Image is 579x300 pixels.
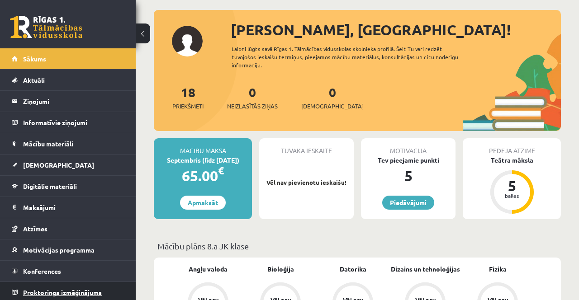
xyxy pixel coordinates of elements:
[361,155,456,165] div: Tev pieejamie punkti
[12,48,124,69] a: Sākums
[23,267,61,275] span: Konferences
[154,155,252,165] div: Septembris (līdz [DATE])
[382,196,434,210] a: Piedāvājumi
[23,225,47,233] span: Atzīmes
[172,102,204,111] span: Priekšmeti
[259,138,354,155] div: Tuvākā ieskaite
[463,155,561,215] a: Teātra māksla 5 balles
[301,102,364,111] span: [DEMOGRAPHIC_DATA]
[23,76,45,84] span: Aktuāli
[23,55,46,63] span: Sākums
[12,197,124,218] a: Maksājumi
[154,138,252,155] div: Mācību maksa
[361,165,456,187] div: 5
[463,138,561,155] div: Pēdējā atzīme
[23,182,77,190] span: Digitālie materiāli
[23,246,95,254] span: Motivācijas programma
[23,91,124,112] legend: Ziņojumi
[23,288,102,296] span: Proktoringa izmēģinājums
[264,178,349,187] p: Vēl nav pievienotu ieskaišu!
[12,155,124,175] a: [DEMOGRAPHIC_DATA]
[463,155,561,165] div: Teātra māksla
[340,264,366,274] a: Datorika
[157,240,557,252] p: Mācību plāns 8.a JK klase
[23,197,124,218] legend: Maksājumi
[12,70,124,90] a: Aktuāli
[227,102,278,111] span: Neizlasītās ziņas
[12,112,124,133] a: Informatīvie ziņojumi
[172,84,204,111] a: 18Priekšmeti
[12,239,124,260] a: Motivācijas programma
[154,165,252,187] div: 65.00
[23,140,73,148] span: Mācību materiāli
[23,112,124,133] legend: Informatīvie ziņojumi
[391,264,460,274] a: Dizains un tehnoloģijas
[180,196,226,210] a: Apmaksāt
[227,84,278,111] a: 0Neizlasītās ziņas
[498,178,526,193] div: 5
[12,91,124,112] a: Ziņojumi
[361,138,456,155] div: Motivācija
[301,84,364,111] a: 0[DEMOGRAPHIC_DATA]
[12,218,124,239] a: Atzīmes
[267,264,294,274] a: Bioloģija
[231,19,561,41] div: [PERSON_NAME], [GEOGRAPHIC_DATA]!
[189,264,228,274] a: Angļu valoda
[489,264,507,274] a: Fizika
[12,133,124,154] a: Mācību materiāli
[10,16,82,38] a: Rīgas 1. Tālmācības vidusskola
[218,164,224,177] span: €
[232,45,476,69] div: Laipni lūgts savā Rīgas 1. Tālmācības vidusskolas skolnieka profilā. Šeit Tu vari redzēt tuvojošo...
[23,161,94,169] span: [DEMOGRAPHIC_DATA]
[498,193,526,198] div: balles
[12,261,124,281] a: Konferences
[12,176,124,197] a: Digitālie materiāli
